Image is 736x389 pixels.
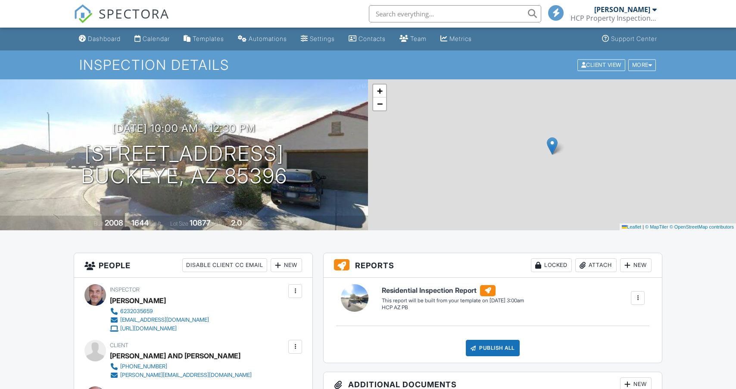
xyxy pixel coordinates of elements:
div: New [271,258,302,272]
div: [PHONE_NUMBER] [120,363,167,370]
span: bathrooms [243,220,268,227]
a: [PERSON_NAME][EMAIL_ADDRESS][DOMAIN_NAME] [110,371,252,380]
div: Dashboard [88,35,121,42]
span: Client [110,342,128,348]
a: Client View [577,61,627,68]
span: − [377,98,383,109]
a: Metrics [437,31,475,47]
div: 10877 [190,218,211,227]
span: Built [94,220,103,227]
div: Attach [575,258,617,272]
a: 6232035659 [110,307,209,316]
a: Dashboard [75,31,124,47]
div: Calendar [143,35,170,42]
a: [PHONE_NUMBER] [110,362,252,371]
img: Marker [547,137,558,155]
a: © MapTiler [645,224,668,229]
a: Zoom in [373,85,386,97]
div: 6232035659 [120,308,153,315]
a: SPECTORA [74,12,169,30]
div: Metrics [449,35,472,42]
span: sq. ft. [150,220,162,227]
div: Automations [249,35,287,42]
div: Team [410,35,427,42]
a: © OpenStreetMap contributors [670,224,734,229]
a: Zoom out [373,97,386,110]
span: Inspector [110,286,140,293]
div: [PERSON_NAME][EMAIL_ADDRESS][DOMAIN_NAME] [120,372,252,379]
div: 2.0 [231,218,242,227]
div: Disable Client CC Email [182,258,267,272]
span: sq.ft. [212,220,223,227]
h1: [STREET_ADDRESS] Buckeye, AZ 85396 [81,142,287,188]
div: 1644 [131,218,149,227]
div: HCP AZ PB [382,304,524,311]
div: Locked [531,258,572,272]
div: Settings [310,35,335,42]
div: This report will be built from your template on [DATE] 3:00am [382,297,524,304]
div: [PERSON_NAME] AND [PERSON_NAME] [110,349,240,362]
div: [PERSON_NAME] [594,5,650,14]
span: SPECTORA [99,4,169,22]
div: [EMAIL_ADDRESS][DOMAIN_NAME] [120,317,209,323]
a: Leaflet [622,224,641,229]
div: More [628,59,656,71]
a: Templates [180,31,228,47]
a: Contacts [345,31,389,47]
h3: People [74,253,312,278]
span: | [642,224,644,229]
div: New [620,258,652,272]
div: 2008 [105,218,123,227]
div: [PERSON_NAME] [110,294,166,307]
span: Lot Size [170,220,188,227]
a: Automations (Basic) [234,31,290,47]
div: [URL][DOMAIN_NAME] [120,325,177,332]
a: Support Center [599,31,661,47]
a: Team [396,31,430,47]
input: Search everything... [369,5,541,22]
span: + [377,85,383,96]
div: Client View [577,59,625,71]
h6: Residential Inspection Report [382,285,524,296]
div: Templates [193,35,224,42]
a: Calendar [131,31,173,47]
div: Support Center [611,35,657,42]
a: [URL][DOMAIN_NAME] [110,324,209,333]
h1: Inspection Details [79,57,657,72]
a: Settings [297,31,338,47]
div: Publish All [466,340,520,356]
img: The Best Home Inspection Software - Spectora [74,4,93,23]
div: Contacts [359,35,386,42]
a: [EMAIL_ADDRESS][DOMAIN_NAME] [110,316,209,324]
div: HCP Property Inspections Arizona [571,14,657,22]
h3: Reports [324,253,662,278]
h3: [DATE] 10:00 am - 12:30 pm [112,122,256,134]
